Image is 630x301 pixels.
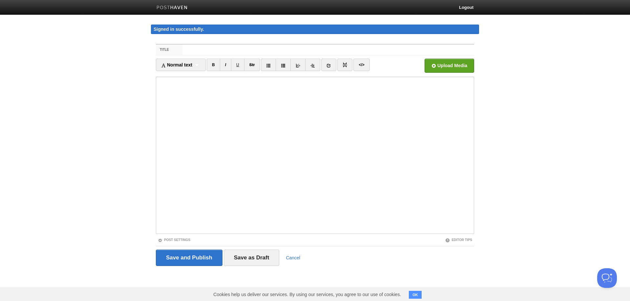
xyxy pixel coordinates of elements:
[157,6,188,10] img: Posthaven-bar
[224,250,280,266] input: Save as Draft
[597,268,617,288] iframe: Help Scout Beacon - Open
[156,250,222,266] input: Save and Publish
[244,59,260,71] a: Str
[151,25,479,34] div: Signed in successfully.
[231,59,244,71] a: U
[249,63,255,67] del: Str
[343,63,347,67] img: pagebreak-icon.png
[156,45,182,55] label: Title
[207,59,220,71] a: B
[286,255,300,260] a: Cancel
[409,291,422,299] button: OK
[353,59,369,71] a: </>
[445,238,472,242] a: Editor Tips
[220,59,231,71] a: I
[207,288,408,301] span: Cookies help us deliver our services. By using our services, you agree to our use of cookies.
[161,62,192,67] span: Normal text
[158,238,190,242] a: Post Settings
